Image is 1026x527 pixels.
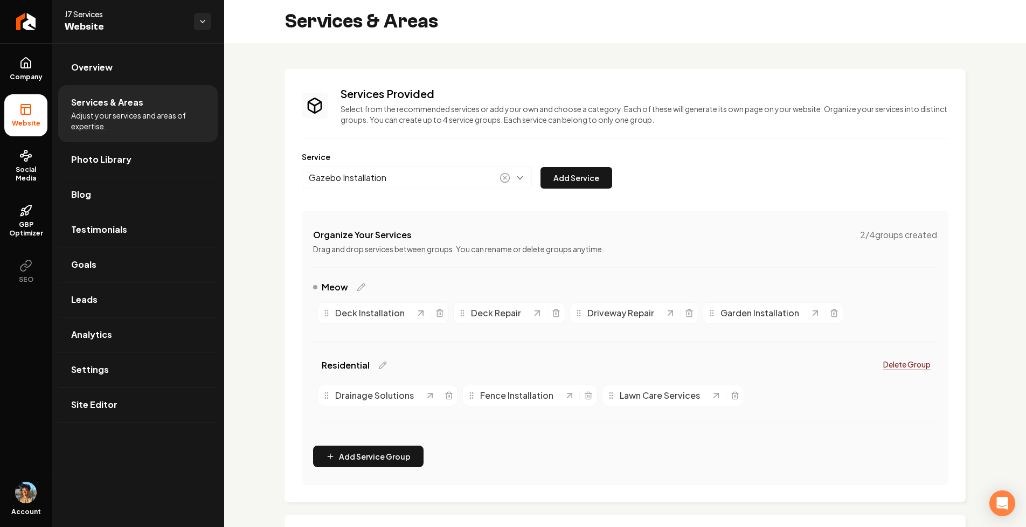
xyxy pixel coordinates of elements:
span: Account [11,508,41,516]
button: SEO [4,251,47,293]
a: Analytics [58,317,218,352]
span: Social Media [4,165,47,183]
span: Garden Installation [720,307,799,320]
span: Goals [71,258,96,271]
span: Adjust your services and areas of expertise. [71,110,205,131]
div: Open Intercom Messenger [989,490,1015,516]
span: Company [5,73,47,81]
p: Drag and drop services between groups. You can rename or delete groups anytime. [313,244,937,254]
span: Site Editor [71,398,117,411]
span: Drainage Solutions [335,389,414,402]
span: Fence Installation [480,389,553,402]
img: Rebolt Logo [16,13,36,30]
a: Goals [58,247,218,282]
span: 2 / 4 groups created [860,228,937,241]
span: Services & Areas [71,96,143,109]
div: Deck Installation [322,307,415,320]
p: Select from the recommended services or add your own and choose a category. Each of these will ge... [341,103,948,125]
div: Lawn Care Services [607,389,711,402]
span: Meow [322,281,348,294]
span: Website [65,19,185,34]
span: Website [8,119,45,128]
a: Settings [58,352,218,387]
a: Social Media [4,141,47,191]
div: Fence Installation [467,389,564,402]
a: Leads [58,282,218,317]
span: Lawn Care Services [620,389,700,402]
span: Settings [71,363,109,376]
div: Garden Installation [708,307,810,320]
span: GBP Optimizer [4,220,47,238]
span: Analytics [71,328,112,341]
a: Site Editor [58,387,218,422]
span: Deck Repair [471,307,521,320]
p: Delete Group [883,359,931,370]
label: Service [302,151,948,162]
span: SEO [15,275,38,284]
img: Aditya Nair [15,482,37,503]
h2: Services & Areas [285,11,438,32]
div: Drainage Solutions [322,389,425,402]
a: Blog [58,177,218,212]
span: Leads [71,293,98,306]
a: Testimonials [58,212,218,247]
button: Add Service [540,167,612,189]
a: Overview [58,50,218,85]
span: Testimonials [71,223,127,236]
a: Photo Library [58,142,218,177]
div: Deck Repair [458,307,532,320]
h3: Services Provided [341,86,948,101]
button: Open user button [15,482,37,503]
span: Photo Library [71,153,131,166]
h4: Organize Your Services [313,228,412,241]
span: Overview [71,61,113,74]
button: Delete Group [877,355,937,374]
a: Company [4,48,47,90]
div: Driveway Repair [574,307,665,320]
button: Add Service Group [313,446,424,467]
span: Residential [322,359,370,372]
span: Blog [71,188,91,201]
a: GBP Optimizer [4,196,47,246]
span: Deck Installation [335,307,405,320]
span: J7 Services [65,9,185,19]
span: Driveway Repair [587,307,654,320]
